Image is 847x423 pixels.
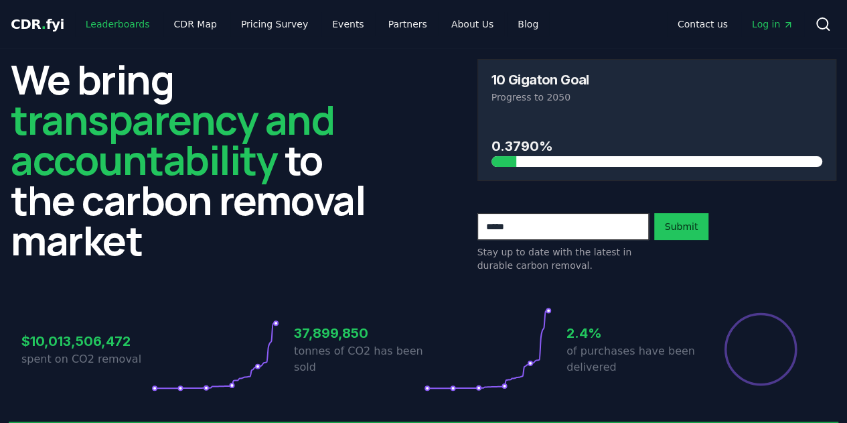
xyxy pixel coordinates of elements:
a: Events [321,12,374,36]
h3: $10,013,506,472 [21,331,151,351]
a: Blog [507,12,549,36]
a: Partners [378,12,438,36]
a: Log in [741,12,804,36]
div: Percentage of sales delivered [723,312,798,387]
h3: 0.3790% [491,136,823,156]
span: . [42,16,46,32]
span: Log in [752,17,793,31]
nav: Main [75,12,549,36]
p: tonnes of CO2 has been sold [294,343,424,375]
nav: Main [667,12,804,36]
h3: 2.4% [566,323,696,343]
span: CDR fyi [11,16,64,32]
p: spent on CO2 removal [21,351,151,367]
a: Leaderboards [75,12,161,36]
p: of purchases have been delivered [566,343,696,375]
h3: 10 Gigaton Goal [491,73,589,86]
h2: We bring to the carbon removal market [11,59,370,260]
a: CDR.fyi [11,15,64,34]
a: CDR Map [163,12,228,36]
a: About Us [441,12,504,36]
a: Contact us [667,12,739,36]
p: Stay up to date with the latest in durable carbon removal. [477,245,649,272]
span: transparency and accountability [11,92,334,187]
a: Pricing Survey [230,12,319,36]
button: Submit [654,213,709,240]
p: Progress to 2050 [491,90,823,104]
h3: 37,899,850 [294,323,424,343]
